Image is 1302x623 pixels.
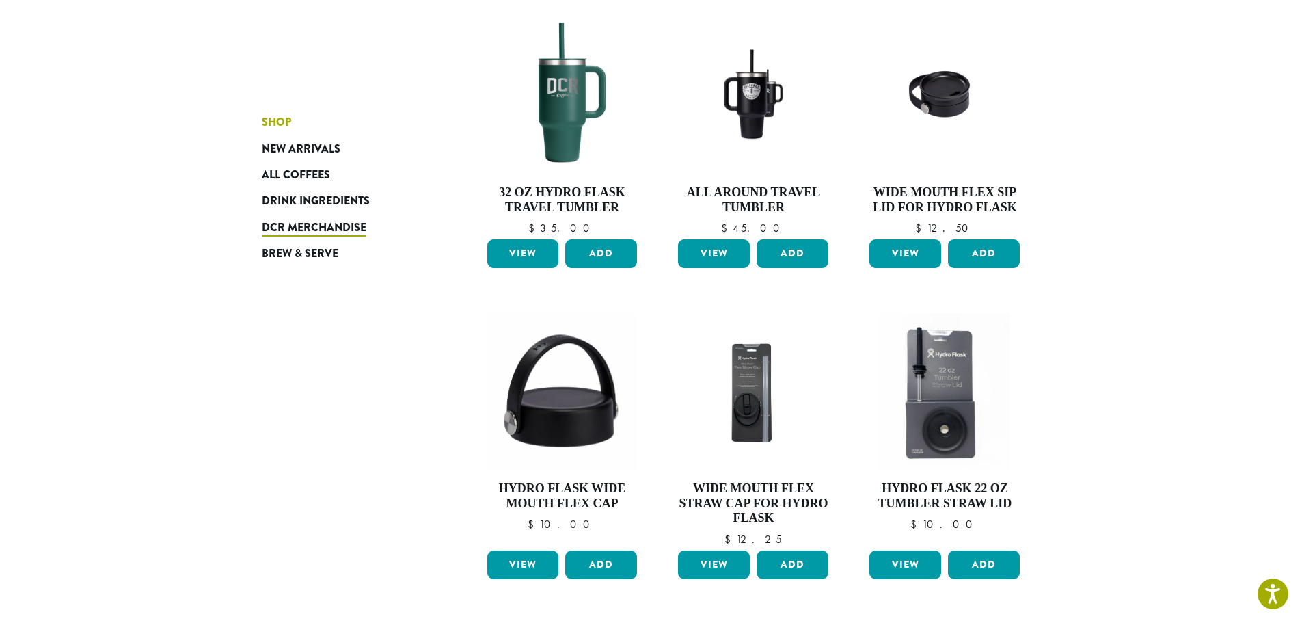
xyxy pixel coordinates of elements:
[866,481,1023,511] h4: Hydro Flask 22 oz Tumbler Straw Lid
[484,481,641,511] h4: Hydro Flask Wide Mouth Flex Cap
[948,239,1020,268] button: Add
[757,551,828,579] button: Add
[262,188,426,214] a: Drink Ingredients
[484,17,641,234] a: 32 oz Hydro Flask Travel Tumbler $35.00
[678,239,750,268] a: View
[262,141,340,158] span: New Arrivals
[262,241,426,267] a: Brew & Serve
[262,109,426,135] a: Shop
[721,221,786,235] bdi: 45.00
[262,167,330,184] span: All Coffees
[910,517,922,531] span: $
[262,114,291,131] span: Shop
[528,517,539,531] span: $
[262,215,426,241] a: DCR Merchandise
[866,37,1023,155] img: Hydro-Flask-WM-Flex-Sip-Lid-Black_.jpg
[915,221,927,235] span: $
[528,221,540,235] span: $
[915,221,975,235] bdi: 12.50
[869,239,941,268] a: View
[948,551,1020,579] button: Add
[262,135,426,161] a: New Arrivals
[675,17,832,234] a: All Around Travel Tumbler $45.00
[484,313,641,545] a: Hydro Flask Wide Mouth Flex Cap $10.00
[866,185,1023,215] h4: Wide Mouth Flex Sip Lid for Hydro Flask
[721,221,733,235] span: $
[866,17,1023,234] a: Wide Mouth Flex Sip Lid for Hydro Flask $12.50
[869,551,941,579] a: View
[528,517,596,531] bdi: 10.00
[262,193,370,210] span: Drink Ingredients
[487,551,559,579] a: View
[487,239,559,268] a: View
[675,185,832,215] h4: All Around Travel Tumbler
[866,313,1023,470] img: 22oz-Tumbler-Straw-Lid-Hydro-Flask-300x300.jpg
[262,246,338,263] span: Brew & Serve
[565,239,637,268] button: Add
[484,185,641,215] h4: 32 oz Hydro Flask Travel Tumbler
[675,333,832,451] img: Hydro-FlaskF-lex-Sip-Lid-_Stock_1200x900.jpg
[565,551,637,579] button: Add
[675,37,832,155] img: T32_Black_1200x900.jpg
[678,551,750,579] a: View
[910,517,979,531] bdi: 10.00
[262,162,426,188] a: All Coffees
[724,532,736,546] span: $
[675,481,832,526] h4: Wide Mouth Flex Straw Cap for Hydro Flask
[866,313,1023,545] a: Hydro Flask 22 oz Tumbler Straw Lid $10.00
[724,532,782,546] bdi: 12.25
[675,313,832,545] a: Wide Mouth Flex Straw Cap for Hydro Flask $12.25
[757,239,828,268] button: Add
[487,313,638,470] img: Hydro-Flask-Wide-Mouth-Flex-Cap.jpg
[262,220,366,237] span: DCR Merchandise
[483,17,640,174] img: 32TravelTumbler_Fir-e1741126779857.png
[528,221,596,235] bdi: 35.00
